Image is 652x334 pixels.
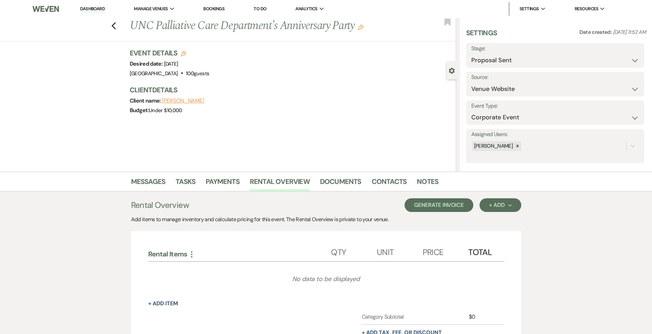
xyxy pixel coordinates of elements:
label: Assigned Users: [471,130,639,139]
a: Contacts [372,176,407,191]
button: [PERSON_NAME] [162,98,204,104]
a: Dashboard [80,6,105,12]
div: $0 [469,313,496,321]
a: Bookings [203,6,225,12]
span: [GEOGRAPHIC_DATA] [130,70,178,77]
a: Documents [320,176,361,191]
div: Qty [331,241,377,261]
span: Client name: [130,97,162,104]
div: Total [468,241,496,261]
div: + Add [489,202,511,208]
a: Payments [206,176,240,191]
h3: Event Details [130,48,209,58]
button: Generate Invoice [405,198,473,212]
span: Settings [520,5,539,12]
a: Notes [417,176,438,191]
span: Analytics [295,5,317,12]
h3: Client Details [130,85,450,95]
h3: Settings [466,28,497,43]
h3: Rental Overview [131,199,189,211]
button: Edit [358,24,363,30]
span: [DATE] 11:52 AM [613,29,646,36]
span: Desired date: [130,60,164,67]
div: No data to be displayed [148,262,504,296]
a: Tasks [176,176,195,191]
span: Budget: [130,107,149,114]
label: Source: [471,72,639,82]
div: Unit [377,241,423,261]
button: Close lead details [449,67,455,74]
div: Rental Items [148,250,331,258]
span: Resources [575,5,598,12]
span: Manage Venues [134,5,168,12]
a: Messages [131,176,166,191]
div: [PERSON_NAME] [472,141,514,151]
img: Weven Logo [33,2,59,16]
label: Stage: [471,44,639,54]
span: Under $10,000 [149,107,182,114]
button: + Add [480,198,521,212]
h1: UNC Palliative Care Department's Anniversary Party [130,18,388,34]
div: Price [423,241,469,261]
span: 100 guests [186,70,209,77]
label: Event Type: [471,101,639,111]
span: Date created: [579,29,613,36]
button: + Add Item [148,301,178,306]
span: [DATE] [164,61,178,67]
a: Rental Overview [250,176,310,191]
div: Add items to manage inventory and calculate pricing for this event. The Rental Overview is privat... [131,215,521,224]
a: To Do [254,6,266,12]
div: Category Subtotal [362,313,469,321]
